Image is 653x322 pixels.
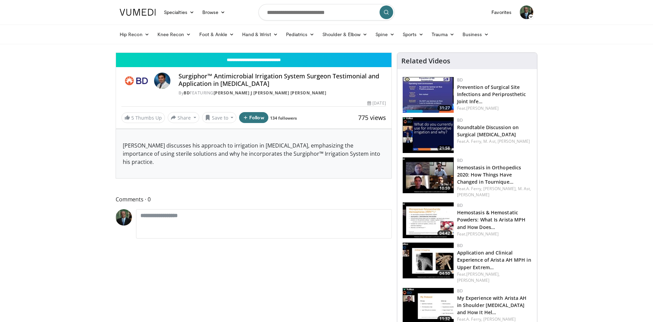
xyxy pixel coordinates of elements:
span: 10:59 [437,185,452,191]
a: A. Ferry, [466,138,482,144]
span: 775 views [358,113,386,122]
a: Favorites [487,5,516,19]
a: BD [457,157,463,163]
a: Pediatrics [282,28,318,41]
button: Follow [239,112,268,123]
a: M. Ast, [518,186,531,191]
a: Specialties [160,5,198,19]
a: Application and Clinical Experience of Arista AH MPH in Upper Extrem… [457,249,531,270]
input: Search topics, interventions [258,4,395,20]
a: BD [457,202,463,208]
span: Comments 0 [116,195,392,204]
button: Save to [202,112,237,123]
a: M. Ast, [483,138,497,144]
a: [PERSON_NAME] [466,105,499,111]
span: 31:27 [437,105,452,111]
a: [PERSON_NAME] [498,138,530,144]
a: [PERSON_NAME] [466,231,499,237]
a: 31:27 [403,77,454,113]
a: 04:50 [403,243,454,278]
a: Hip Recon [116,28,153,41]
a: Hand & Wrist [238,28,282,41]
div: Feat. [457,271,532,283]
a: Sports [399,28,428,41]
img: Avatar [154,73,170,89]
h4: Related Videos [401,57,450,65]
span: 04:50 [437,271,452,277]
a: [PERSON_NAME], [466,271,500,277]
a: 21:58 [403,117,454,153]
a: BD [457,243,463,248]
a: Shoulder & Elbow [318,28,371,41]
a: Hemostasis & Hemostatic Powders: What Is Arista MPH and How Does… [457,209,526,230]
a: Business [458,28,493,41]
img: 0eec6fb8-6c4e-404e-a42a-d2de394424ca.150x105_q85_crop-smart_upscale.jpg [403,157,454,193]
div: Feat. [457,138,532,144]
a: BD [457,77,463,83]
a: Knee Recon [153,28,195,41]
div: [DATE] [367,100,386,106]
img: bdb02266-35f1-4bde-b55c-158a878fcef6.150x105_q85_crop-smart_upscale.jpg [403,77,454,113]
a: Trauma [428,28,458,41]
a: [PERSON_NAME] J [PERSON_NAME] [PERSON_NAME] [214,90,326,96]
a: BD [457,117,463,123]
a: 5 Thumbs Up [121,112,165,123]
a: 04:42 [403,202,454,238]
img: VuMedi Logo [120,9,156,16]
a: My Experience with Arista AH in Shoulder [MEDICAL_DATA] and How It Hel… [457,295,527,316]
div: Feat. [457,231,532,237]
div: Feat. [457,105,532,111]
a: BD [457,288,463,294]
button: Share [168,112,199,123]
a: [PERSON_NAME] [457,277,489,283]
a: BD [184,90,190,96]
img: 74cdd7cb-f3ea-4baf-b85b-cffc470bdfa4.150x105_q85_crop-smart_upscale.jpg [403,202,454,238]
span: 11:32 [437,316,452,322]
img: Avatar [520,5,533,19]
img: Avatar [116,209,132,226]
span: 5 [131,114,134,121]
a: Foot & Ankle [195,28,238,41]
img: BD [121,73,151,89]
span: 04:42 [437,230,452,236]
a: [PERSON_NAME] [457,192,489,198]
a: Spine [371,28,398,41]
img: 63b980ac-32f1-48d0-8c7b-91567b14b7c6.150x105_q85_crop-smart_upscale.jpg [403,117,454,153]
a: 134 followers [270,115,297,121]
img: dc27aa96-e3b5-4391-912a-c927c4fad802.150x105_q85_crop-smart_upscale.jpg [403,243,454,278]
a: Roundtable Discussion on Surgical [MEDICAL_DATA] [457,124,519,138]
a: Browse [198,5,230,19]
h4: Surgiphor™ Antimicrobial Irrigation System Surgeon Testimonial and Application in [MEDICAL_DATA] [179,73,386,87]
a: Prevention of Surgical Site Infections and Periprosthetic Joint Infe… [457,84,526,105]
a: A. Ferry, [466,186,482,191]
span: 21:58 [437,145,452,151]
a: [PERSON_NAME], [483,186,517,191]
p: [PERSON_NAME] discusses his approach to irrigation in [MEDICAL_DATA], emphasizing the importance ... [123,141,385,166]
div: By FEATURING [179,90,386,96]
a: A. Ferry, [466,316,482,322]
a: Hemostasis in Orthopedics 2020: How Things Have Changed in Tournique… [457,164,521,185]
div: Feat. [457,186,532,198]
a: [PERSON_NAME] [483,316,516,322]
a: 10:59 [403,157,454,193]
